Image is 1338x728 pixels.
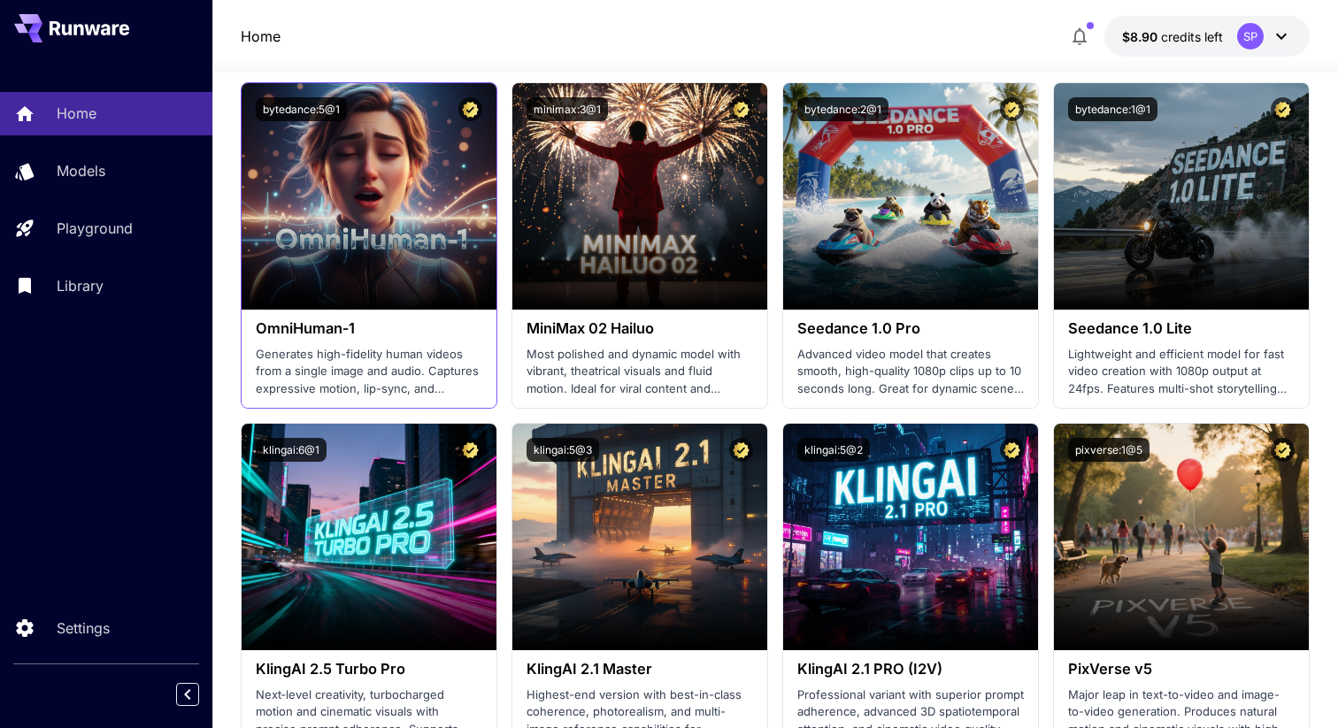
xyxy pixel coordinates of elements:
[797,97,888,121] button: bytedance:2@1
[797,438,870,462] button: klingai:5@2
[527,438,599,462] button: klingai:5@3
[797,320,1024,337] h3: Seedance 1.0 Pro
[57,103,96,124] p: Home
[256,320,482,337] h3: OmniHuman‑1
[729,438,753,462] button: Certified Model – Vetted for best performance and includes a commercial license.
[729,97,753,121] button: Certified Model – Vetted for best performance and includes a commercial license.
[256,661,482,678] h3: KlingAI 2.5 Turbo Pro
[1068,661,1295,678] h3: PixVerse v5
[797,661,1024,678] h3: KlingAI 2.1 PRO (I2V)
[797,346,1024,398] p: Advanced video model that creates smooth, high-quality 1080p clips up to 10 seconds long. Great f...
[1122,27,1223,46] div: $8.89573
[783,83,1038,310] img: alt
[1161,29,1223,44] span: credits left
[1054,83,1309,310] img: alt
[512,424,767,650] img: alt
[189,678,212,710] div: Collapse sidebar
[57,160,105,181] p: Models
[242,83,496,310] img: alt
[1068,438,1150,462] button: pixverse:1@5
[1068,97,1157,121] button: bytedance:1@1
[1000,438,1024,462] button: Certified Model – Vetted for best performance and includes a commercial license.
[57,218,133,239] p: Playground
[241,26,281,47] nav: breadcrumb
[527,320,753,337] h3: MiniMax 02 Hailuo
[527,661,753,678] h3: KlingAI 2.1 Master
[1271,97,1295,121] button: Certified Model – Vetted for best performance and includes a commercial license.
[242,424,496,650] img: alt
[1104,16,1310,57] button: $8.89573SP
[256,97,347,121] button: bytedance:5@1
[57,617,110,639] p: Settings
[458,438,482,462] button: Certified Model – Vetted for best performance and includes a commercial license.
[256,346,482,398] p: Generates high-fidelity human videos from a single image and audio. Captures expressive motion, l...
[1122,29,1161,44] span: $8.90
[1000,97,1024,121] button: Certified Model – Vetted for best performance and includes a commercial license.
[1271,438,1295,462] button: Certified Model – Vetted for best performance and includes a commercial license.
[527,97,608,121] button: minimax:3@1
[512,83,767,310] img: alt
[783,424,1038,650] img: alt
[241,26,281,47] a: Home
[527,346,753,398] p: Most polished and dynamic model with vibrant, theatrical visuals and fluid motion. Ideal for vira...
[1068,320,1295,337] h3: Seedance 1.0 Lite
[1054,424,1309,650] img: alt
[1068,346,1295,398] p: Lightweight and efficient model for fast video creation with 1080p output at 24fps. Features mult...
[1237,23,1264,50] div: SP
[256,438,327,462] button: klingai:6@1
[176,683,199,706] button: Collapse sidebar
[57,275,104,296] p: Library
[458,97,482,121] button: Certified Model – Vetted for best performance and includes a commercial license.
